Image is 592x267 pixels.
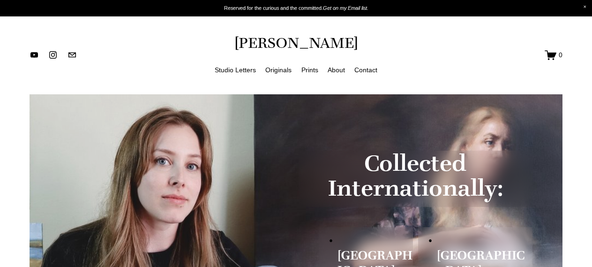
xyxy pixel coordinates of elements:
[67,50,77,60] a: jennifermariekeller@gmail.com
[545,49,562,61] a: 0 items in cart
[354,64,377,76] a: Contact
[30,50,39,60] a: YouTube
[215,64,256,76] a: Studio Letters
[301,64,318,76] a: Prints
[234,33,358,52] a: [PERSON_NAME]
[559,51,562,59] span: 0
[328,64,345,76] a: About
[48,50,58,60] a: instagram-unauth
[265,64,292,76] a: Originals
[328,149,503,202] strong: Collected Internationally:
